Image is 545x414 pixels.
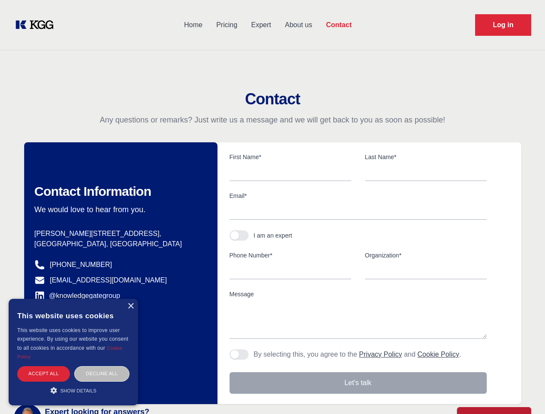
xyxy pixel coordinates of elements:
a: Contact [319,14,359,36]
p: [PERSON_NAME][STREET_ADDRESS], [35,229,204,239]
p: [GEOGRAPHIC_DATA], [GEOGRAPHIC_DATA] [35,239,204,249]
a: About us [278,14,319,36]
a: Privacy Policy [359,351,402,358]
a: KOL Knowledge Platform: Talk to Key External Experts (KEE) [14,18,60,32]
label: Phone Number* [230,251,351,260]
label: Organization* [365,251,487,260]
a: [PHONE_NUMBER] [50,260,112,270]
a: Cookie Policy [17,345,123,359]
div: Accept all [17,366,70,381]
span: Show details [60,388,97,393]
label: Message [230,290,487,298]
p: Any questions or remarks? Just write us a message and we will get back to you as soon as possible! [10,115,535,125]
div: This website uses cookies [17,305,129,326]
label: First Name* [230,153,351,161]
label: Last Name* [365,153,487,161]
a: Cookie Policy [417,351,459,358]
p: We would love to hear from you. [35,204,204,215]
a: Request Demo [475,14,531,36]
a: Expert [244,14,278,36]
div: I am an expert [254,231,293,240]
div: Close [127,303,134,310]
a: Pricing [209,14,244,36]
a: Home [177,14,209,36]
a: @knowledgegategroup [35,291,120,301]
div: Decline all [74,366,129,381]
iframe: Chat Widget [502,373,545,414]
h2: Contact Information [35,184,204,199]
h2: Contact [10,91,535,108]
a: [EMAIL_ADDRESS][DOMAIN_NAME] [50,275,167,285]
p: By selecting this, you agree to the and . [254,349,461,360]
div: Show details [17,386,129,395]
button: Let's talk [230,372,487,394]
span: This website uses cookies to improve user experience. By using our website you consent to all coo... [17,327,128,351]
label: Email* [230,191,487,200]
